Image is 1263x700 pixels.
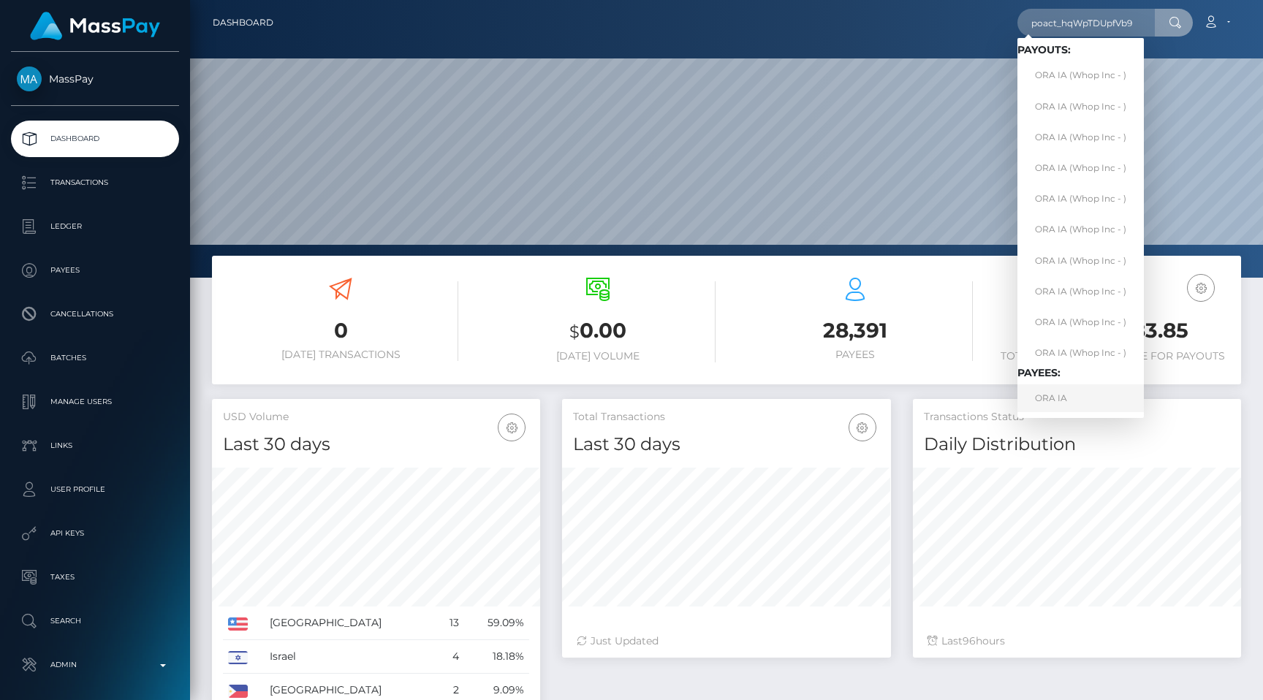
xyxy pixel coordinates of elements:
[480,316,716,346] h3: 0.00
[17,259,173,281] p: Payees
[737,316,973,345] h3: 28,391
[223,432,529,457] h4: Last 30 days
[569,322,580,342] small: $
[1017,123,1144,151] a: ORA IA (Whop Inc - )
[213,7,273,38] a: Dashboard
[17,479,173,501] p: User Profile
[17,522,173,544] p: API Keys
[464,640,530,674] td: 18.18%
[963,634,976,647] span: 96
[11,384,179,420] a: Manage Users
[228,651,248,664] img: IL.png
[924,410,1230,425] h5: Transactions Status
[11,121,179,157] a: Dashboard
[11,427,179,464] a: Links
[464,606,530,640] td: 59.09%
[11,252,179,289] a: Payees
[265,606,436,640] td: [GEOGRAPHIC_DATA]
[11,559,179,596] a: Taxes
[11,296,179,332] a: Cancellations
[1017,384,1144,411] a: ORA IA
[17,566,173,588] p: Taxes
[11,471,179,508] a: User Profile
[30,12,160,40] img: MassPay Logo
[573,410,879,425] h5: Total Transactions
[11,164,179,201] a: Transactions
[436,640,464,674] td: 4
[11,340,179,376] a: Batches
[1017,278,1144,305] a: ORA IA (Whop Inc - )
[17,391,173,413] p: Manage Users
[17,128,173,150] p: Dashboard
[1017,216,1144,243] a: ORA IA (Whop Inc - )
[223,349,458,361] h6: [DATE] Transactions
[17,172,173,194] p: Transactions
[924,432,1230,457] h4: Daily Distribution
[265,640,436,674] td: Israel
[1017,186,1144,213] a: ORA IA (Whop Inc - )
[17,347,173,369] p: Batches
[17,610,173,632] p: Search
[11,72,179,85] span: MassPay
[228,617,248,631] img: US.png
[223,316,458,345] h3: 0
[223,410,529,425] h5: USD Volume
[1017,247,1144,274] a: ORA IA (Whop Inc - )
[737,349,973,361] h6: Payees
[1017,44,1144,56] h6: Payouts:
[928,634,1226,649] div: Last hours
[1017,93,1144,120] a: ORA IA (Whop Inc - )
[573,432,879,457] h4: Last 30 days
[1017,154,1144,181] a: ORA IA (Whop Inc - )
[11,603,179,639] a: Search
[11,647,179,683] a: Admin
[480,350,716,362] h6: [DATE] Volume
[228,685,248,698] img: PH.png
[995,350,1230,362] h6: Total Available Balance for Payouts
[17,654,173,676] p: Admin
[1017,308,1144,335] a: ORA IA (Whop Inc - )
[436,606,464,640] td: 13
[11,208,179,245] a: Ledger
[17,303,173,325] p: Cancellations
[1017,339,1144,366] a: ORA IA (Whop Inc - )
[11,515,179,552] a: API Keys
[995,316,1230,346] h3: 57,596,583.85
[577,634,876,649] div: Just Updated
[1017,62,1144,89] a: ORA IA (Whop Inc - )
[1017,9,1155,37] input: Search...
[1017,367,1144,379] h6: Payees:
[17,216,173,237] p: Ledger
[17,435,173,457] p: Links
[17,66,42,91] img: MassPay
